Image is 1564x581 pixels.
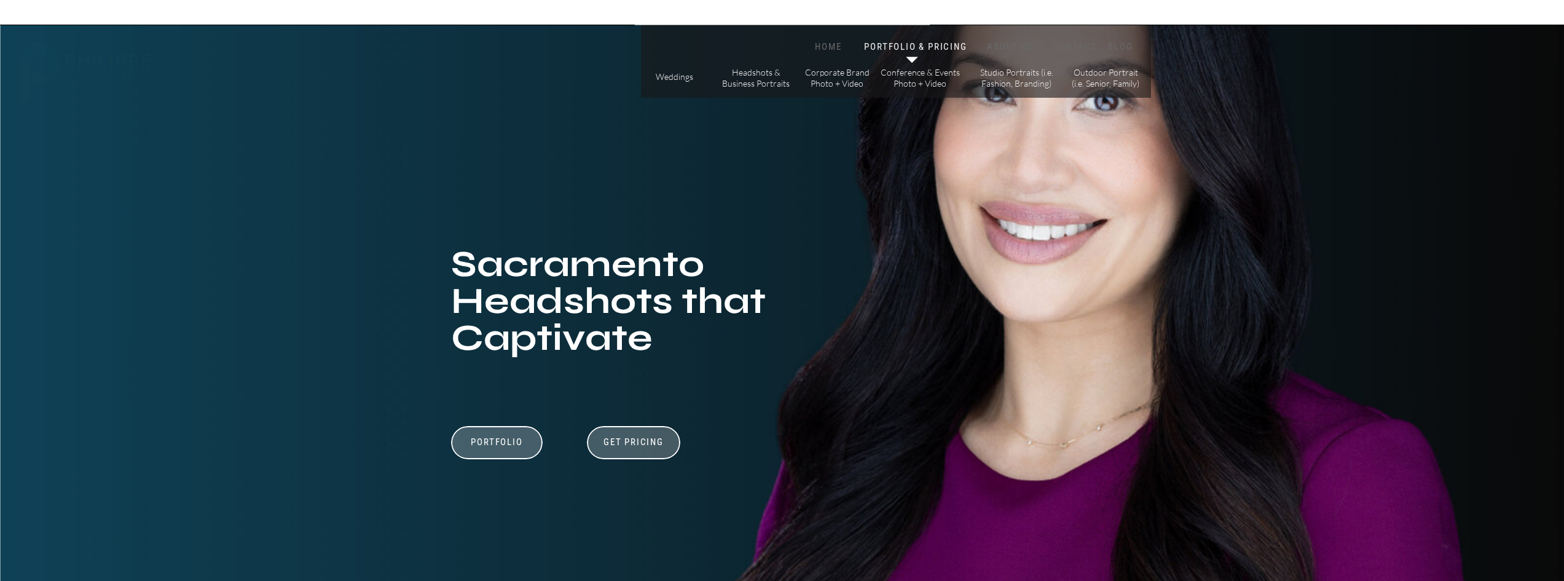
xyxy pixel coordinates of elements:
a: Conference & Events Photo + Video [880,67,961,89]
a: HOME [803,41,855,53]
a: CONTACT [1050,41,1101,53]
a: Weddings [653,71,696,84]
a: Corporate Brand Photo + Video [803,67,872,89]
h1: Sacramento Headshots that Captivate [451,246,796,368]
a: Get Pricing [600,437,668,451]
a: Studio Portraits (i.e. Fashion, Branding) [975,67,1058,89]
a: Headshots & Business Portraits [721,67,791,89]
a: BLOG [1106,41,1136,53]
a: Outdoor Portrait (i.e. Senior, Family) [1071,67,1141,89]
a: Portfolio [455,437,540,460]
a: ABOUT US [984,41,1037,53]
a: PORTFOLIO & PRICING [862,41,970,53]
